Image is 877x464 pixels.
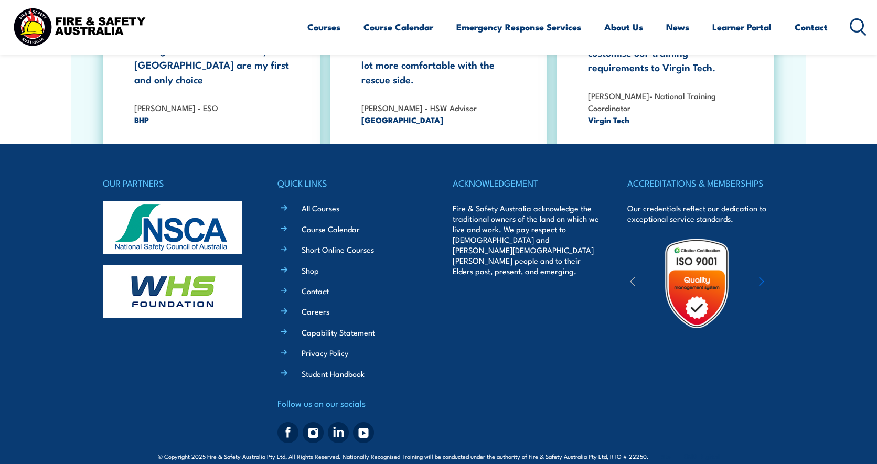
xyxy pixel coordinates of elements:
[103,176,250,190] h4: OUR PARTNERS
[361,102,477,113] strong: [PERSON_NAME] - HSW Advisor
[363,13,433,41] a: Course Calendar
[666,13,689,41] a: News
[158,451,720,461] span: © Copyright 2025 Fire & Safety Australia Pty Ltd, All Rights Reserved. Nationally Recognised Trai...
[302,265,319,276] a: Shop
[302,202,339,213] a: All Courses
[627,176,774,190] h4: ACCREDITATIONS & MEMBERSHIPS
[588,114,747,126] span: Virgin Tech
[307,13,340,41] a: Courses
[302,223,360,234] a: Course Calendar
[627,203,774,224] p: Our credentials reflect our dedication to exceptional service standards.
[453,203,600,276] p: Fire & Safety Australia acknowledge the traditional owners of the land on which we live and work....
[795,13,828,41] a: Contact
[661,452,720,460] span: Site:
[651,238,743,329] img: Untitled design (19)
[302,285,329,296] a: Contact
[134,114,294,126] span: BHP
[743,265,834,301] img: ewpa-logo
[712,13,772,41] a: Learner Portal
[361,114,521,126] span: [GEOGRAPHIC_DATA]
[302,327,375,338] a: Capability Statement
[302,306,329,317] a: Careers
[456,13,581,41] a: Emergency Response Services
[453,176,600,190] h4: ACKNOWLEDGEMENT
[277,176,424,190] h4: QUICK LINKS
[277,396,424,411] h4: Follow us on our socials
[134,102,218,113] strong: [PERSON_NAME] - ESO
[302,244,374,255] a: Short Online Courses
[302,368,365,379] a: Student Handbook
[588,90,716,113] strong: [PERSON_NAME]- National Training Coordinator
[103,265,242,318] img: whs-logo-footer
[604,13,643,41] a: About Us
[103,201,242,254] img: nsca-logo-footer
[683,450,720,461] a: KND Digital
[302,347,348,358] a: Privacy Policy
